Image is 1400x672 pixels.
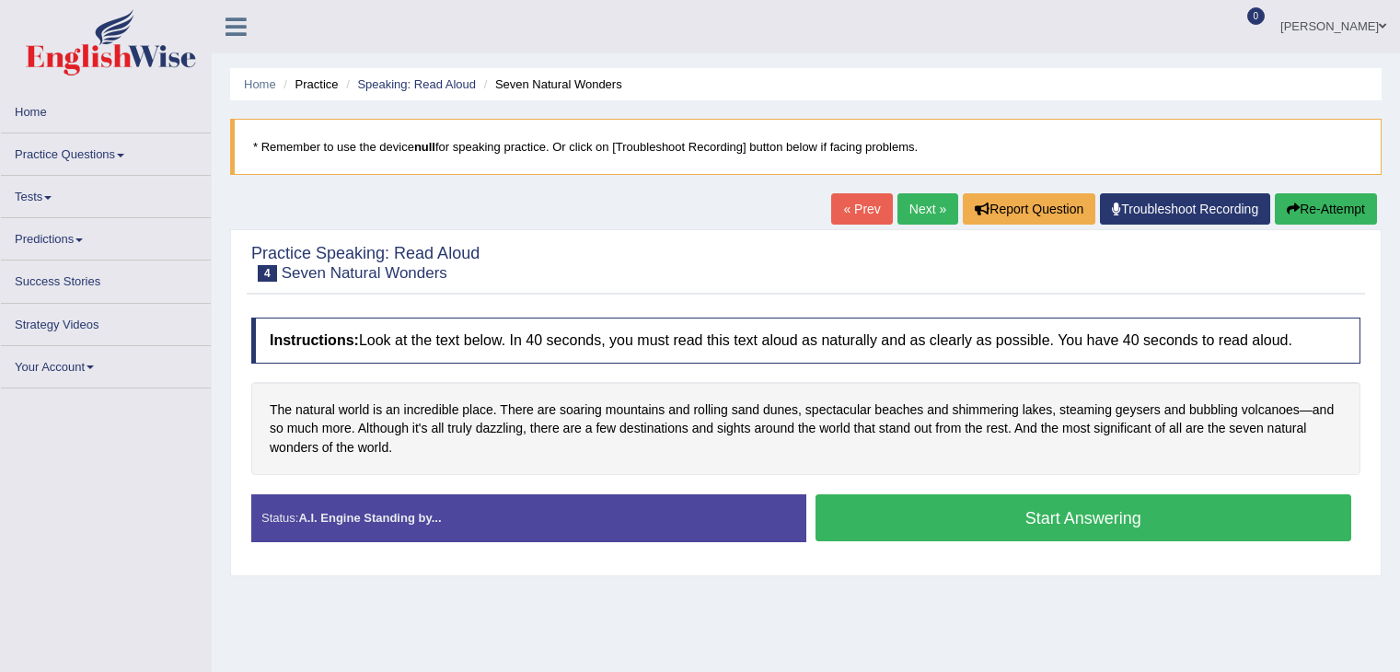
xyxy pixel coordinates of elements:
div: The natural world is an incredible place. There are soaring mountains and rolling sand dunes, spe... [251,382,1360,476]
h4: Look at the text below. In 40 seconds, you must read this text aloud as naturally and as clearly ... [251,318,1360,364]
strong: A.I. Engine Standing by... [298,511,441,525]
button: Start Answering [816,494,1352,541]
a: « Prev [831,193,892,225]
div: Status: [251,494,806,541]
a: Your Account [1,346,211,382]
blockquote: * Remember to use the device for speaking practice. Or click on [Troubleshoot Recording] button b... [230,119,1382,175]
li: Seven Natural Wonders [480,75,622,93]
button: Re-Attempt [1275,193,1377,225]
b: Instructions: [270,332,359,348]
a: Home [244,77,276,91]
a: Tests [1,176,211,212]
li: Practice [279,75,338,93]
span: 0 [1247,7,1266,25]
a: Success Stories [1,261,211,296]
a: Practice Questions [1,133,211,169]
h2: Practice Speaking: Read Aloud [251,245,480,282]
a: Predictions [1,218,211,254]
a: Speaking: Read Aloud [357,77,476,91]
a: Next » [897,193,958,225]
a: Troubleshoot Recording [1100,193,1270,225]
button: Report Question [963,193,1095,225]
a: Home [1,91,211,127]
a: Strategy Videos [1,304,211,340]
b: null [414,140,435,154]
span: 4 [258,265,277,282]
small: Seven Natural Wonders [282,264,447,282]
